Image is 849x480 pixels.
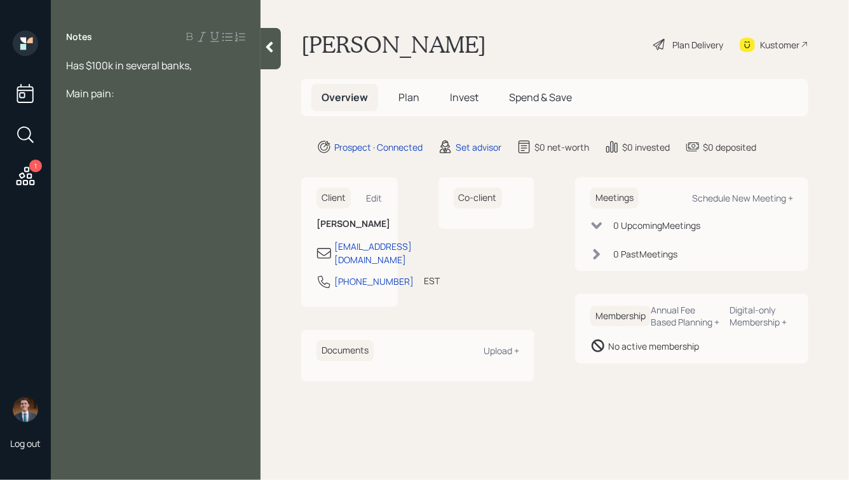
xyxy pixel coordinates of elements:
div: $0 net-worth [534,141,589,154]
div: 1 [29,160,42,172]
span: Has $100k in several banks, [66,58,192,72]
span: Plan [398,90,419,104]
div: Prospect · Connected [334,141,423,154]
h6: Co-client [454,188,502,209]
div: $0 invested [622,141,670,154]
div: Annual Fee Based Planning + [651,304,720,328]
h6: [PERSON_NAME] [316,219,383,230]
div: [EMAIL_ADDRESS][DOMAIN_NAME] [334,240,412,266]
h1: [PERSON_NAME] [301,31,486,58]
img: hunter_neumayer.jpg [13,397,38,422]
h6: Documents [316,340,374,361]
div: Log out [10,437,41,449]
div: Kustomer [760,38,799,51]
span: Spend & Save [509,90,572,104]
div: No active membership [608,339,699,353]
div: Edit [367,192,383,204]
div: 0 Past Meeting s [613,247,677,261]
div: EST [424,274,440,287]
span: Invest [450,90,479,104]
div: Upload + [484,345,519,357]
h6: Meetings [590,188,639,209]
div: Plan Delivery [672,38,723,51]
div: Set advisor [456,141,501,154]
span: Main pain: [66,86,114,100]
span: Overview [322,90,368,104]
h6: Client [316,188,351,209]
label: Notes [66,31,92,43]
div: $0 deposited [703,141,756,154]
div: 0 Upcoming Meeting s [613,219,700,232]
div: Digital-only Membership + [730,304,793,328]
div: Schedule New Meeting + [692,192,793,204]
h6: Membership [590,306,651,327]
div: [PHONE_NUMBER] [334,275,414,288]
